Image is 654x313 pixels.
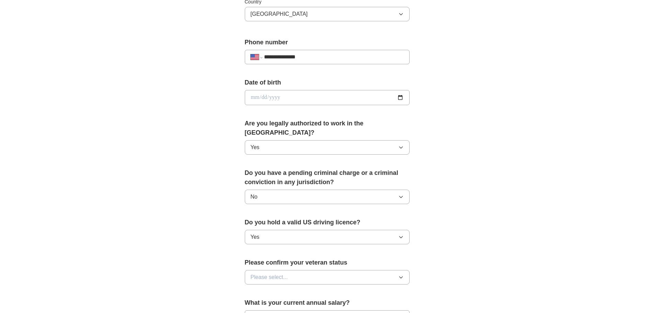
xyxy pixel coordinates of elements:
[251,193,257,201] span: No
[245,140,410,155] button: Yes
[245,7,410,21] button: [GEOGRAPHIC_DATA]
[245,168,410,187] label: Do you have a pending criminal charge or a criminal conviction in any jurisdiction?
[245,218,410,227] label: Do you hold a valid US driving licence?
[245,78,410,87] label: Date of birth
[245,38,410,47] label: Phone number
[245,270,410,284] button: Please select...
[245,119,410,137] label: Are you legally authorized to work in the [GEOGRAPHIC_DATA]?
[251,10,308,18] span: [GEOGRAPHIC_DATA]
[251,143,260,152] span: Yes
[245,298,410,308] label: What is your current annual salary?
[251,273,288,281] span: Please select...
[245,190,410,204] button: No
[245,258,410,267] label: Please confirm your veteran status
[245,230,410,244] button: Yes
[251,233,260,241] span: Yes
